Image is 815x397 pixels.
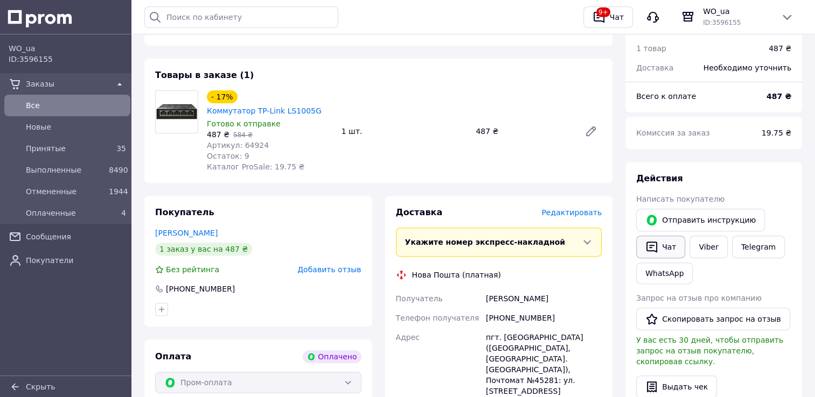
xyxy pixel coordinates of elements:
[541,208,602,217] span: Редактировать
[636,308,790,330] button: Скопировать запрос на отзыв
[636,92,696,101] span: Всего к оплате
[484,308,604,328] div: [PHONE_NUMBER]
[155,70,254,80] span: Товары в заказе (1)
[26,122,126,132] span: Новые
[303,350,361,363] div: Оплачено
[144,6,338,28] input: Поиск по кабинету
[9,43,126,54] span: WO_ua
[26,255,126,266] span: Покупатели
[396,207,443,217] span: Доставка
[26,165,105,175] span: Выполненные
[166,265,219,274] span: Без рейтинга
[26,186,105,197] span: Отмененные
[26,382,55,391] span: Скрыть
[156,91,198,133] img: Коммутатор TP-Link LS1005G
[116,144,126,153] span: 35
[233,131,253,139] span: 584 ₴
[636,44,666,53] span: 1 товар
[396,333,420,342] span: Адрес
[396,314,479,322] span: Телефон получателя
[155,207,214,217] span: Покупатель
[409,270,504,280] div: Нова Пошта (платная)
[405,238,566,246] span: Укажите номер экспресс-накладной
[697,56,798,80] div: Необходимо уточнить
[767,92,791,101] b: 487 ₴
[636,173,683,183] span: Действия
[26,208,105,218] span: Оплаченные
[636,336,783,366] span: У вас есть 30 дней, чтобы отправить запрос на отзыв покупателю, скопировав ссылку.
[769,43,791,54] div: 487 ₴
[207,130,229,139] span: 487 ₴
[703,19,741,26] span: ID: 3596155
[109,166,128,174] span: 8490
[207,119,281,128] span: Готово к отправке
[762,129,791,137] span: 19.75 ₴
[207,152,249,160] span: Остаток: 9
[155,229,218,237] a: [PERSON_NAME]
[337,124,472,139] div: 1 шт.
[155,351,191,361] span: Оплата
[26,143,105,154] span: Принятые
[207,107,322,115] a: Коммутатор TP-Link LS1005G
[583,6,633,28] button: 9+Чат
[207,162,304,171] span: Каталог ProSale: 19.75 ₴
[155,243,252,256] div: 1 заказ у вас на 487 ₴
[109,187,128,196] span: 1944
[636,129,710,137] span: Комиссия за заказ
[121,209,126,217] span: 4
[636,195,725,203] span: Написать покупателю
[484,289,604,308] div: [PERSON_NAME]
[26,100,126,111] span: Все
[636,263,693,284] a: WhatsApp
[26,231,126,242] span: Сообщения
[207,90,238,103] div: - 17%
[636,294,762,302] span: Запрос на отзыв про компанию
[297,265,361,274] span: Добавить отзыв
[636,63,673,72] span: Доставка
[580,120,602,142] a: Редактировать
[732,236,785,258] a: Telegram
[608,9,626,25] div: Чат
[689,236,727,258] a: Viber
[396,294,443,303] span: Получатель
[636,209,765,231] button: Отправить инструкцию
[471,124,576,139] div: 487 ₴
[165,283,236,294] div: [PHONE_NUMBER]
[636,236,685,258] button: Чат
[207,141,269,150] span: Артикул: 64924
[26,79,109,89] span: Заказы
[9,55,53,63] span: ID: 3596155
[703,6,772,17] span: WO_ua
